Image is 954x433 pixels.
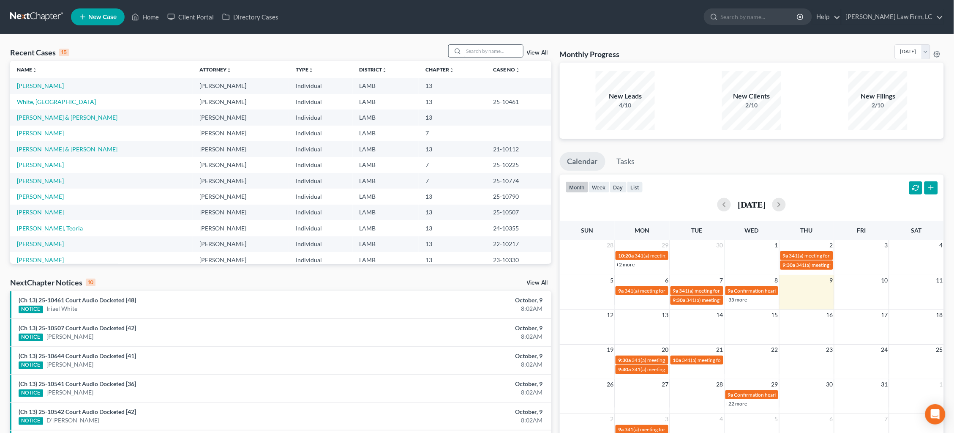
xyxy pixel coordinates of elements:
a: Calendar [560,152,605,171]
div: 8:02AM [374,388,543,397]
span: 21 [716,345,724,355]
span: 2 [829,240,834,250]
a: View All [527,280,548,286]
td: [PERSON_NAME] [193,110,289,125]
td: LAMB [353,236,419,252]
td: 13 [419,252,486,268]
span: 341(a) meeting for [PERSON_NAME] [679,288,761,294]
span: 341(a) meeting for [PERSON_NAME] [624,288,706,294]
td: Individual [289,126,352,141]
span: 9a [728,288,733,294]
span: 29 [661,240,669,250]
a: (Ch 13) 25-10461 Court Audio Docketed [48] [19,296,136,304]
span: 12 [606,310,614,320]
td: 25-10461 [486,94,551,110]
td: 13 [419,141,486,157]
div: New Filings [848,91,908,101]
div: NOTICE [19,417,43,425]
div: 2/10 [722,101,781,110]
a: Districtunfold_more [360,66,387,73]
div: Open Intercom Messenger [925,404,946,425]
td: [PERSON_NAME] [193,236,289,252]
span: 30 [716,240,724,250]
a: Tasks [609,152,643,171]
span: 341(a) meeting for [PERSON_NAME] [632,366,713,373]
a: [PERSON_NAME] [46,332,93,341]
span: 9 [829,275,834,285]
td: 25-10225 [486,157,551,173]
span: New Case [88,14,117,20]
div: October, 9 [374,324,543,332]
button: list [627,181,643,193]
div: 2/10 [848,101,908,110]
a: White, [GEOGRAPHIC_DATA] [17,98,96,105]
td: [PERSON_NAME] [193,141,289,157]
td: 13 [419,110,486,125]
span: 9a [728,392,733,398]
a: [PERSON_NAME] [17,129,64,137]
span: 24 [880,345,889,355]
div: October, 9 [374,296,543,304]
span: Mon [635,227,649,234]
a: [PERSON_NAME] Law Firm, LC [842,9,943,25]
a: (Ch 13) 25-10542 Court Audio Docketed [42] [19,408,136,415]
td: 13 [419,236,486,252]
div: New Clients [722,91,781,101]
span: Sun [581,227,593,234]
span: 341(a) meeting for [PERSON_NAME] [789,252,871,259]
a: +35 more [726,296,747,303]
div: October, 9 [374,352,543,360]
td: Individual [289,94,352,110]
a: [PERSON_NAME] & [PERSON_NAME] [17,114,117,121]
td: LAMB [353,110,419,125]
a: Chapterunfold_more [425,66,454,73]
span: 11 [935,275,944,285]
td: LAMB [353,126,419,141]
span: 4 [939,240,944,250]
div: October, 9 [374,380,543,388]
a: Attorneyunfold_more [199,66,232,73]
a: (Ch 13) 25-10507 Court Audio Docketed [42] [19,324,136,332]
a: [PERSON_NAME] [17,256,64,263]
span: 19 [606,345,614,355]
a: Directory Cases [218,9,283,25]
div: NOTICE [19,389,43,397]
span: 28 [606,240,614,250]
div: New Leads [596,91,655,101]
i: unfold_more [515,68,520,73]
td: 21-10112 [486,141,551,157]
a: [PERSON_NAME] [46,360,93,369]
td: 25-10790 [486,189,551,204]
input: Search by name... [721,9,798,25]
span: 5 [774,414,779,424]
span: 7 [884,414,889,424]
a: Iriael White [46,304,77,313]
span: 10 [880,275,889,285]
div: Recent Cases [10,47,69,58]
span: Tue [692,227,703,234]
a: (Ch 13) 25-10644 Court Audio Docketed [41] [19,352,136,359]
span: 1 [939,379,944,389]
span: Fri [857,227,866,234]
td: [PERSON_NAME] [193,173,289,189]
i: unfold_more [226,68,232,73]
span: 341(a) meeting for [PERSON_NAME] [632,357,713,363]
td: LAMB [353,173,419,189]
a: [PERSON_NAME] & [PERSON_NAME] [17,145,117,153]
span: 341(a) meeting for [PERSON_NAME] [796,262,878,268]
a: +2 more [616,261,635,268]
td: LAMB [353,220,419,236]
a: Typeunfold_more [296,66,313,73]
div: 8:02AM [374,332,543,341]
span: 4 [719,414,724,424]
span: 27 [661,379,669,389]
h2: [DATE] [738,200,766,209]
td: 13 [419,205,486,220]
i: unfold_more [382,68,387,73]
td: 7 [419,157,486,173]
td: LAMB [353,94,419,110]
button: month [566,181,589,193]
span: 20 [661,345,669,355]
a: [PERSON_NAME] [46,388,93,397]
td: Individual [289,110,352,125]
